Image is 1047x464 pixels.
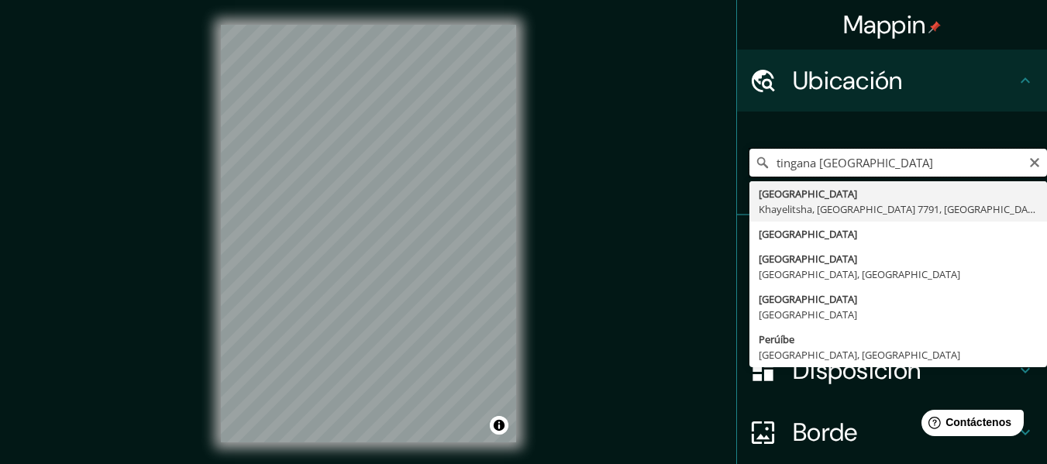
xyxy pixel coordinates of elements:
[793,64,903,97] font: Ubicación
[759,332,794,346] font: Perúíbe
[221,25,516,442] canvas: Mapa
[793,416,858,449] font: Borde
[737,401,1047,463] div: Borde
[759,202,1042,216] font: Khayelitsha, [GEOGRAPHIC_DATA] 7791, [GEOGRAPHIC_DATA]
[928,21,941,33] img: pin-icon.png
[737,277,1047,339] div: Estilo
[793,354,921,387] font: Disposición
[759,187,857,201] font: [GEOGRAPHIC_DATA]
[759,348,960,362] font: [GEOGRAPHIC_DATA], [GEOGRAPHIC_DATA]
[490,416,508,435] button: Activar o desactivar atribución
[759,292,857,306] font: [GEOGRAPHIC_DATA]
[759,267,960,281] font: [GEOGRAPHIC_DATA], [GEOGRAPHIC_DATA]
[737,215,1047,277] div: Patas
[1028,154,1041,169] button: Claro
[749,149,1047,177] input: Elige tu ciudad o zona
[759,227,857,241] font: [GEOGRAPHIC_DATA]
[759,252,857,266] font: [GEOGRAPHIC_DATA]
[737,339,1047,401] div: Disposición
[759,308,857,321] font: [GEOGRAPHIC_DATA]
[843,9,926,41] font: Mappin
[909,404,1030,447] iframe: Lanzador de widgets de ayuda
[737,50,1047,112] div: Ubicación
